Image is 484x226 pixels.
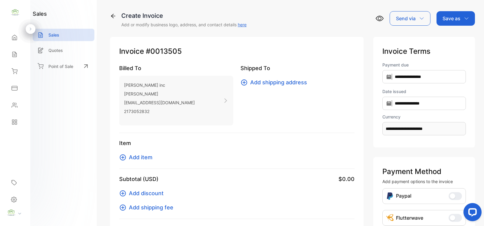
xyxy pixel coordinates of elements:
p: Quotes [48,47,63,53]
p: Invoice [119,46,355,57]
label: Currency [382,114,466,120]
p: Save as [443,15,460,22]
a: Sales [33,29,94,41]
label: Date issued [382,88,466,95]
p: Add payment options to the invoice [382,178,466,185]
span: Add shipping address [250,78,307,86]
p: Invoice Terms [382,46,466,57]
p: Shipped To [240,64,355,72]
span: Add shipping fee [129,203,173,211]
p: Point of Sale [48,63,73,69]
p: [PERSON_NAME] [124,89,195,98]
h1: sales [33,10,47,18]
p: Sales [48,32,59,38]
span: #0013505 [146,46,182,57]
p: [EMAIL_ADDRESS][DOMAIN_NAME] [124,98,195,107]
span: Add item [129,153,152,161]
img: Icon [386,192,394,200]
img: Icon [386,214,394,221]
span: Add discount [129,189,164,197]
p: Flutterwave [396,214,423,221]
a: Point of Sale [33,60,94,73]
p: 2173052832 [124,107,195,116]
p: Item [119,139,355,147]
a: Quotes [33,44,94,56]
p: Add or modify business logo, address, and contact details [121,21,247,28]
p: Subtotal (USD) [119,175,159,183]
div: Create Invoice [121,11,247,20]
p: Send via [396,15,416,22]
a: here [238,22,247,27]
p: Billed To [119,64,233,72]
button: Send via [390,11,430,26]
button: Add shipping address [240,78,311,86]
button: Add item [119,153,156,161]
span: $0.00 [338,175,355,183]
button: Save as [437,11,475,26]
button: Add discount [119,189,167,197]
img: profile [7,208,16,217]
p: Payment Method [382,166,466,177]
p: Paypal [396,192,411,200]
p: [PERSON_NAME] inc [124,81,195,89]
img: logo [11,8,20,17]
label: Payment due [382,62,466,68]
button: Add shipping fee [119,203,177,211]
iframe: LiveChat chat widget [459,201,484,226]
